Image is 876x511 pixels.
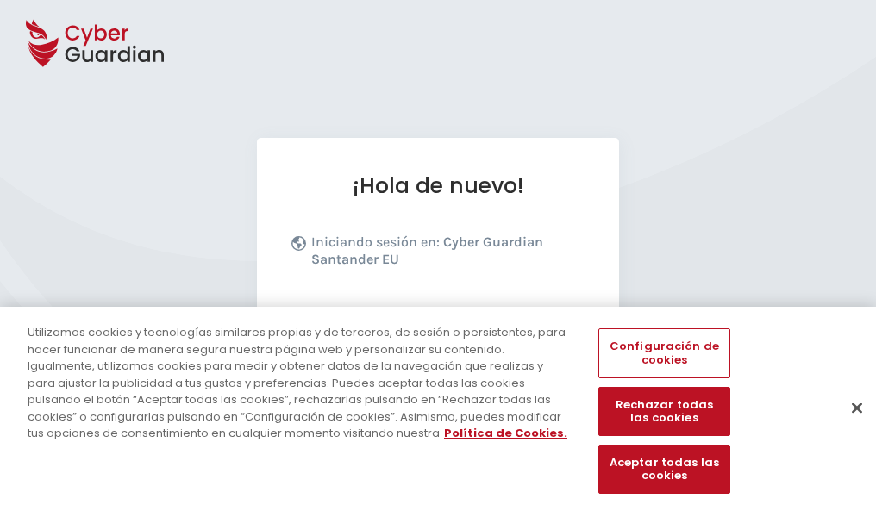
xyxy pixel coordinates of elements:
[28,324,573,442] div: Utilizamos cookies y tecnologías similares propias y de terceros, de sesión o persistentes, para ...
[838,389,876,427] button: Cerrar
[311,234,543,267] b: Cyber Guardian Santander EU
[598,328,729,377] button: Configuración de cookies, Abre el cuadro de diálogo del centro de preferencias.
[311,234,580,277] p: Iniciando sesión en:
[598,387,729,436] button: Rechazar todas las cookies
[291,172,585,199] h1: ¡Hola de nuevo!
[598,445,729,494] button: Aceptar todas las cookies
[444,425,567,441] a: Más información sobre su privacidad, se abre en una nueva pestaña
